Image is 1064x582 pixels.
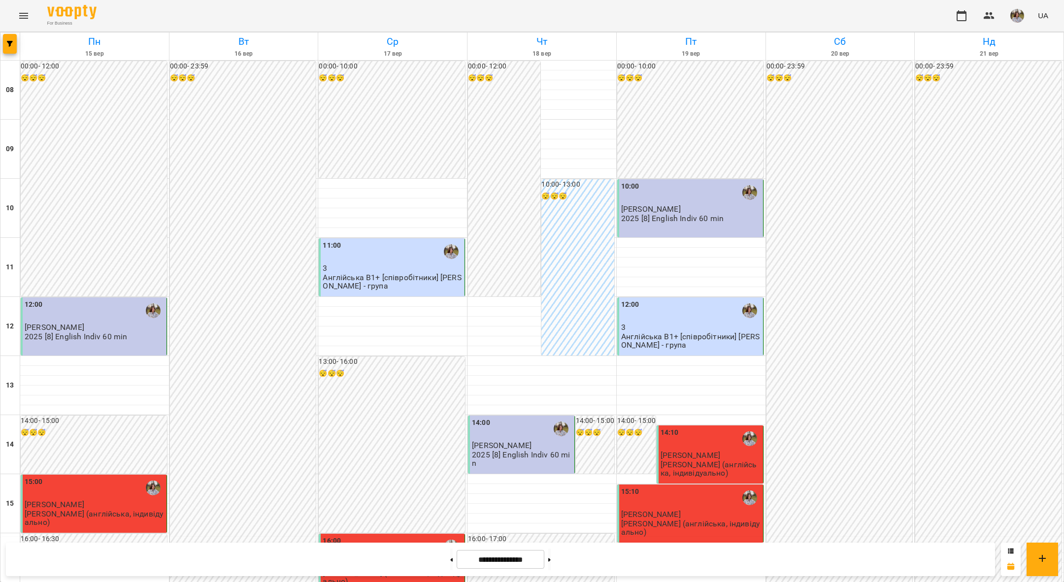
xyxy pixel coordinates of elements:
[915,61,1062,72] h6: 00:00 - 23:59
[468,61,540,72] h6: 00:00 - 12:00
[25,500,84,509] span: [PERSON_NAME]
[6,203,14,214] h6: 10
[323,240,341,251] label: 11:00
[742,185,757,200] img: Романишин Юлія (а)
[323,536,341,547] label: 16:00
[621,510,681,519] span: [PERSON_NAME]
[171,34,317,49] h6: Вт
[766,73,913,84] h6: 😴😴😴
[6,439,14,450] h6: 14
[323,273,463,291] p: Англійська В1+ [співробітники] [PERSON_NAME] - група
[472,451,572,468] p: 2025 [8] English Indiv 60 min
[621,214,724,223] p: 2025 [8] English Indiv 60 min
[146,481,161,495] img: Романишин Юлія (а)
[12,4,35,28] button: Menu
[554,421,568,436] img: Романишин Юлія (а)
[21,61,167,72] h6: 00:00 - 12:00
[661,451,720,460] span: [PERSON_NAME]
[541,179,614,190] h6: 10:00 - 13:00
[621,332,761,350] p: Англійська В1+ [співробітники] [PERSON_NAME] - група
[319,356,465,367] h6: 13:00 - 16:00
[171,49,317,59] h6: 16 вер
[6,85,14,96] h6: 08
[767,49,913,59] h6: 20 вер
[444,244,459,259] img: Романишин Юлія (а)
[319,61,465,72] h6: 00:00 - 10:00
[25,510,165,527] p: [PERSON_NAME] (англійська, індивідуально)
[323,264,463,272] p: 3
[469,34,615,49] h6: Чт
[25,477,43,487] label: 15:00
[618,49,764,59] h6: 19 вер
[621,204,681,214] span: [PERSON_NAME]
[170,73,316,84] h6: 😴😴😴
[47,5,97,19] img: Voopty Logo
[916,49,1062,59] h6: 21 вер
[6,262,14,273] h6: 11
[320,34,465,49] h6: Ср
[170,61,316,72] h6: 00:00 - 23:59
[742,490,757,505] img: Романишин Юлія (а)
[766,61,913,72] h6: 00:00 - 23:59
[576,427,614,438] h6: 😴😴😴
[617,61,764,72] h6: 00:00 - 10:00
[617,416,656,426] h6: 14:00 - 15:00
[319,368,465,379] h6: 😴😴😴
[25,323,84,332] span: [PERSON_NAME]
[146,303,161,318] img: Романишин Юлія (а)
[25,332,127,341] p: 2025 [8] English Indiv 60 min
[661,460,761,478] p: [PERSON_NAME] (англійська, індивідуально)
[916,34,1062,49] h6: Нд
[21,534,167,545] h6: 16:00 - 16:30
[468,534,614,545] h6: 16:00 - 17:00
[22,34,167,49] h6: Пн
[576,416,614,426] h6: 14:00 - 15:00
[767,34,913,49] h6: Сб
[468,73,540,84] h6: 😴😴😴
[621,323,761,331] p: 3
[621,181,639,192] label: 10:00
[469,49,615,59] h6: 18 вер
[742,303,757,318] img: Романишин Юлія (а)
[472,441,532,450] span: [PERSON_NAME]
[472,418,490,428] label: 14:00
[618,34,764,49] h6: Пт
[47,20,97,27] span: For Business
[319,73,465,84] h6: 😴😴😴
[6,380,14,391] h6: 13
[21,416,167,426] h6: 14:00 - 15:00
[621,299,639,310] label: 12:00
[617,73,764,84] h6: 😴😴😴
[617,427,656,438] h6: 😴😴😴
[661,427,679,438] label: 14:10
[320,49,465,59] h6: 17 вер
[6,144,14,155] h6: 09
[742,431,757,446] img: Романишин Юлія (а)
[1010,9,1024,23] img: 2afcea6c476e385b61122795339ea15c.jpg
[21,427,167,438] h6: 😴😴😴
[621,486,639,497] label: 15:10
[915,73,1062,84] h6: 😴😴😴
[6,321,14,332] h6: 12
[22,49,167,59] h6: 15 вер
[621,519,761,537] p: [PERSON_NAME] (англійська, індивідуально)
[1038,10,1048,21] span: UA
[21,73,167,84] h6: 😴😴😴
[1034,6,1052,25] button: UA
[6,498,14,509] h6: 15
[25,299,43,310] label: 12:00
[541,191,614,202] h6: 😴😴😴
